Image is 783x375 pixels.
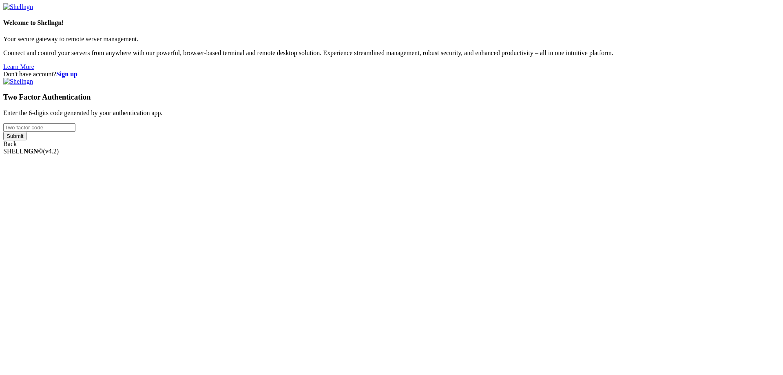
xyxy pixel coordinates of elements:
[3,3,33,11] img: Shellngn
[3,123,75,132] input: Two factor code
[56,71,77,78] a: Sign up
[3,132,27,140] input: Submit
[3,93,780,102] h3: Two Factor Authentication
[3,19,780,27] h4: Welcome to Shellngn!
[3,36,780,43] p: Your secure gateway to remote server management.
[3,71,780,78] div: Don't have account?
[3,140,17,147] a: Back
[3,78,33,85] img: Shellngn
[3,148,59,155] span: SHELL ©
[24,148,38,155] b: NGN
[3,63,34,70] a: Learn More
[43,148,59,155] span: 4.2.0
[3,49,780,57] p: Connect and control your servers from anywhere with our powerful, browser-based terminal and remo...
[3,109,780,117] p: Enter the 6-digits code generated by your authentication app.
